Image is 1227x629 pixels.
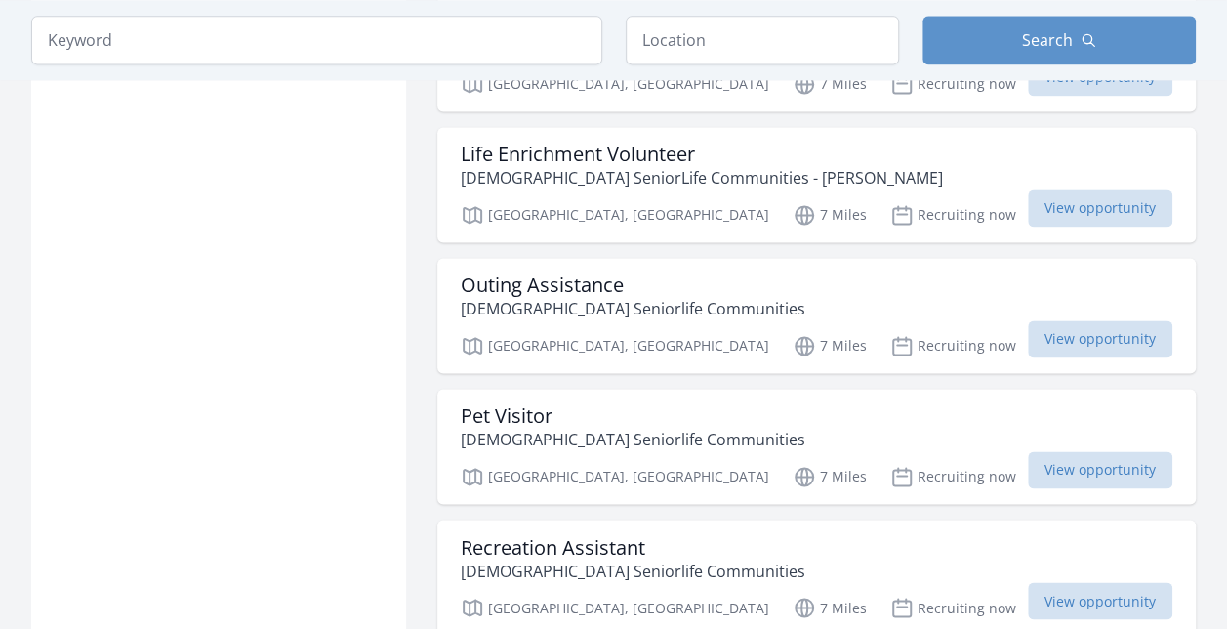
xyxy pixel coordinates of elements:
[437,389,1196,504] a: Pet Visitor [DEMOGRAPHIC_DATA] Seniorlife Communities [GEOGRAPHIC_DATA], [GEOGRAPHIC_DATA] 7 Mile...
[1028,189,1172,227] span: View opportunity
[461,596,769,619] p: [GEOGRAPHIC_DATA], [GEOGRAPHIC_DATA]
[626,16,899,64] input: Location
[461,559,805,582] p: [DEMOGRAPHIC_DATA] Seniorlife Communities
[1028,320,1172,357] span: View opportunity
[461,297,805,320] p: [DEMOGRAPHIC_DATA] Seniorlife Communities
[890,203,1016,227] p: Recruiting now
[890,596,1016,619] p: Recruiting now
[793,203,867,227] p: 7 Miles
[461,428,805,451] p: [DEMOGRAPHIC_DATA] Seniorlife Communities
[793,334,867,357] p: 7 Miles
[1028,582,1172,619] span: View opportunity
[793,465,867,488] p: 7 Miles
[461,72,769,96] p: [GEOGRAPHIC_DATA], [GEOGRAPHIC_DATA]
[461,404,805,428] h3: Pet Visitor
[461,273,805,297] h3: Outing Assistance
[437,258,1196,373] a: Outing Assistance [DEMOGRAPHIC_DATA] Seniorlife Communities [GEOGRAPHIC_DATA], [GEOGRAPHIC_DATA] ...
[1022,28,1073,52] span: Search
[461,203,769,227] p: [GEOGRAPHIC_DATA], [GEOGRAPHIC_DATA]
[437,127,1196,242] a: Life Enrichment Volunteer [DEMOGRAPHIC_DATA] SeniorLife Communities - [PERSON_NAME] [GEOGRAPHIC_D...
[890,465,1016,488] p: Recruiting now
[461,143,943,166] h3: Life Enrichment Volunteer
[461,465,769,488] p: [GEOGRAPHIC_DATA], [GEOGRAPHIC_DATA]
[461,166,943,189] p: [DEMOGRAPHIC_DATA] SeniorLife Communities - [PERSON_NAME]
[1028,451,1172,488] span: View opportunity
[793,596,867,619] p: 7 Miles
[461,334,769,357] p: [GEOGRAPHIC_DATA], [GEOGRAPHIC_DATA]
[922,16,1196,64] button: Search
[461,535,805,559] h3: Recreation Assistant
[890,72,1016,96] p: Recruiting now
[31,16,602,64] input: Keyword
[793,72,867,96] p: 7 Miles
[890,334,1016,357] p: Recruiting now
